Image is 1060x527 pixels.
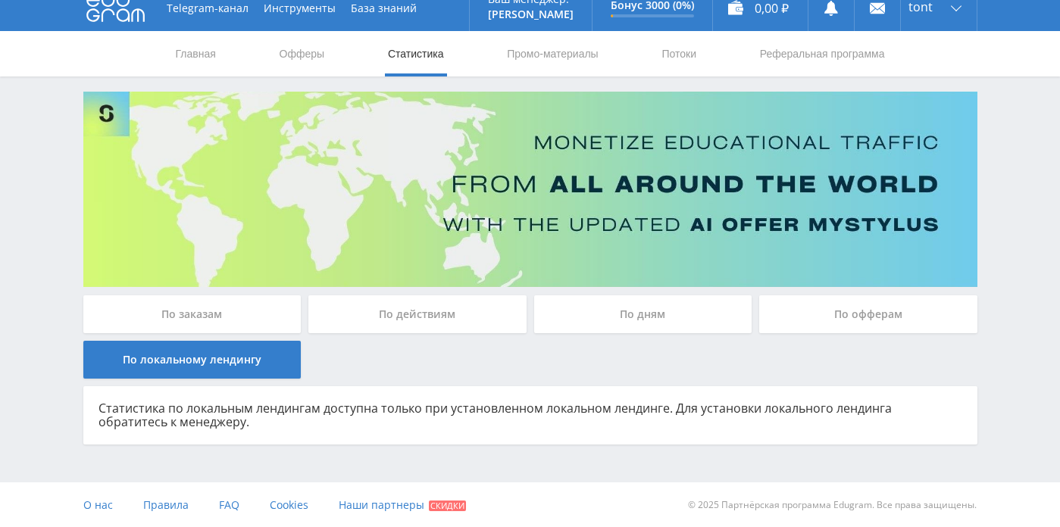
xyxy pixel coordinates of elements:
div: Статистика по локальным лендингам доступна только при установленном локальном лендинге. Для устан... [83,386,977,444]
a: Главная [174,31,217,76]
div: По локальному лендингу [83,341,302,379]
span: Наши партнеры [339,497,424,512]
span: FAQ [219,497,239,512]
span: О нас [83,497,113,512]
span: tont [908,1,933,13]
a: Потоки [660,31,698,76]
a: Промо-материалы [505,31,599,76]
div: По офферам [759,295,977,333]
span: Cookies [270,497,308,512]
div: По действиям [308,295,527,333]
div: По заказам [83,295,302,333]
div: По дням [534,295,752,333]
img: Banner [83,92,977,287]
a: Офферы [278,31,327,76]
a: Статистика [386,31,446,76]
a: Реферальная программа [758,31,886,76]
span: Скидки [429,500,466,511]
span: Правила [143,497,189,512]
p: [PERSON_NAME] [488,8,574,20]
